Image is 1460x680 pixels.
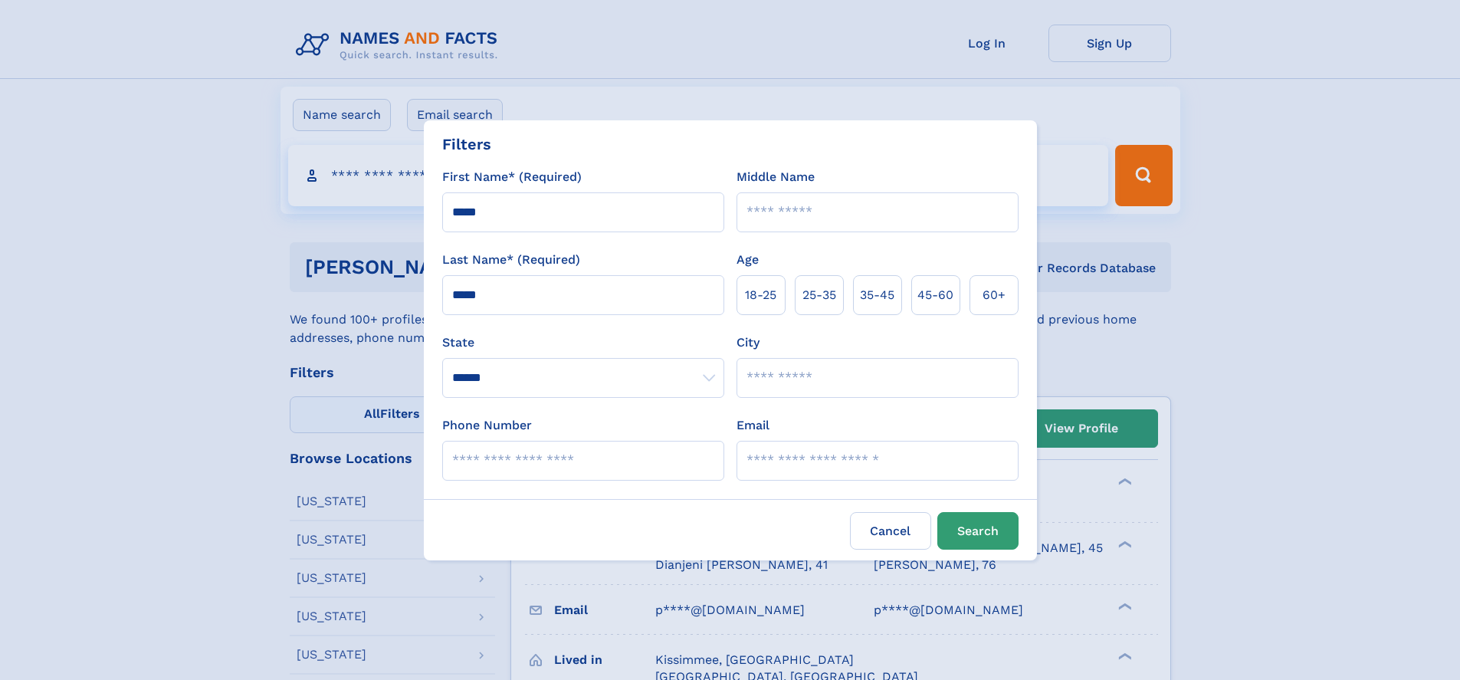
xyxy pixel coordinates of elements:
[442,251,580,269] label: Last Name* (Required)
[442,333,724,352] label: State
[850,512,931,550] label: Cancel
[442,133,491,156] div: Filters
[737,251,759,269] label: Age
[802,286,836,304] span: 25‑35
[860,286,894,304] span: 35‑45
[937,512,1019,550] button: Search
[983,286,1006,304] span: 60+
[442,416,532,435] label: Phone Number
[737,416,769,435] label: Email
[745,286,776,304] span: 18‑25
[442,168,582,186] label: First Name* (Required)
[917,286,953,304] span: 45‑60
[737,333,760,352] label: City
[737,168,815,186] label: Middle Name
